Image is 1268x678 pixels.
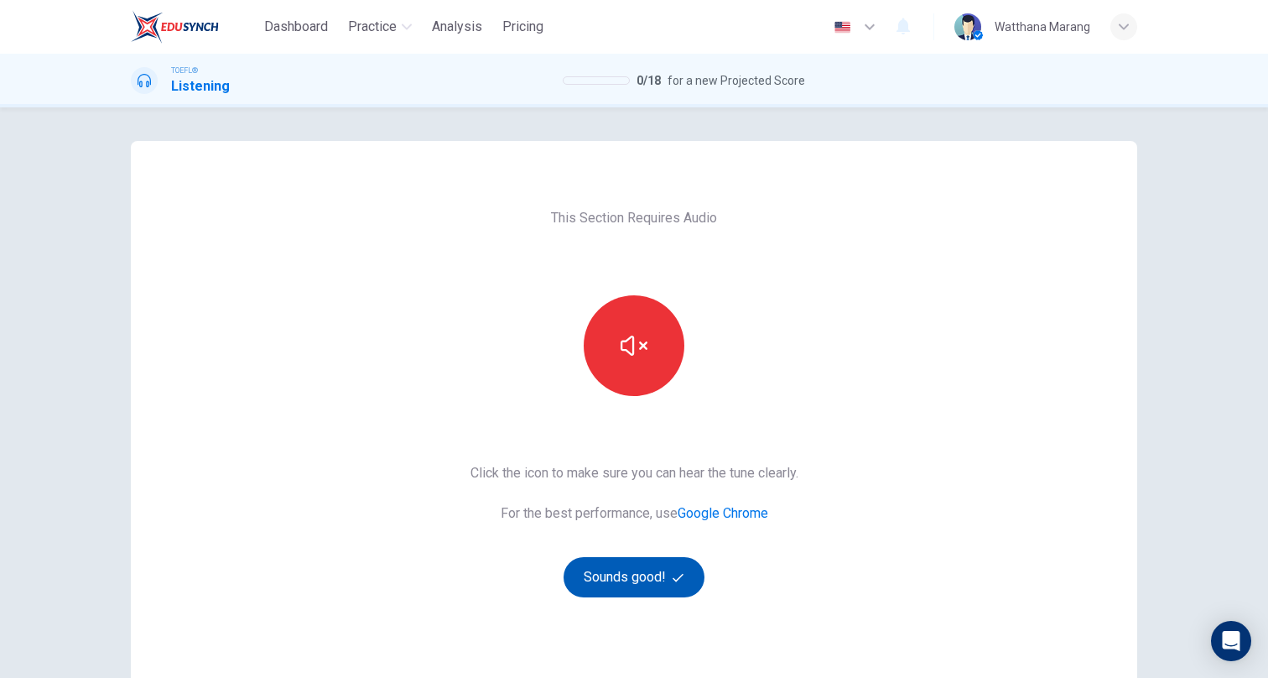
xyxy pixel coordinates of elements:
[341,12,418,42] button: Practice
[551,208,717,228] span: This Section Requires Audio
[995,17,1090,37] div: Watthana Marang
[954,13,981,40] img: Profile picture
[425,12,489,42] button: Analysis
[502,17,543,37] span: Pricing
[348,17,397,37] span: Practice
[131,10,257,44] a: EduSynch logo
[432,17,482,37] span: Analysis
[257,12,335,42] button: Dashboard
[1211,621,1251,661] div: Open Intercom Messenger
[678,505,768,521] a: Google Chrome
[668,70,805,91] span: for a new Projected Score
[637,70,661,91] span: 0 / 18
[470,503,798,524] span: For the best performance, use
[131,10,219,44] img: EduSynch logo
[496,12,550,42] button: Pricing
[564,557,704,597] button: Sounds good!
[171,76,230,96] h1: Listening
[832,21,853,34] img: en
[264,17,328,37] span: Dashboard
[171,65,198,76] span: TOEFL®
[470,463,798,483] span: Click the icon to make sure you can hear the tune clearly.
